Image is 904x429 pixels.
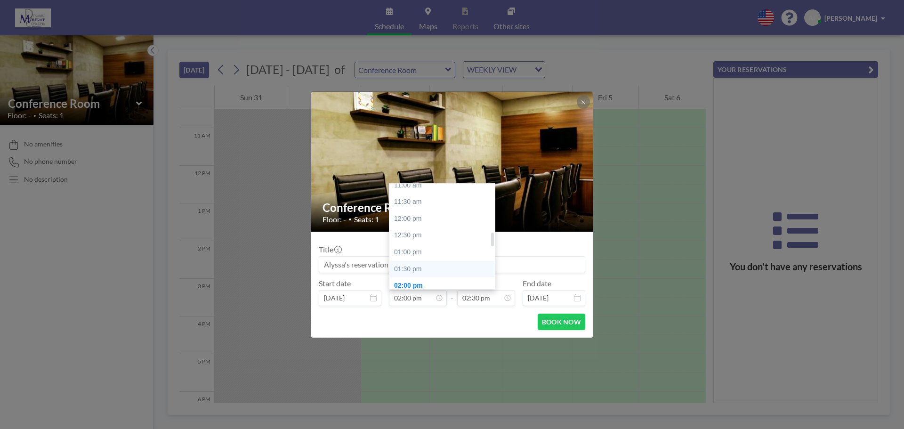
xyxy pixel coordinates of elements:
label: Start date [319,279,351,288]
label: End date [523,279,551,288]
div: 01:30 pm [389,261,500,278]
label: Title [319,245,341,254]
div: 11:00 am [389,177,500,194]
span: • [348,216,352,223]
span: Floor: - [323,215,346,224]
h2: Conference Room [323,201,582,215]
button: BOOK NOW [538,314,585,330]
div: 02:00 pm [389,277,500,294]
span: Seats: 1 [354,215,379,224]
div: 12:30 pm [389,227,500,244]
img: 537.jpg [311,67,594,256]
div: 11:30 am [389,194,500,210]
span: - [451,282,453,303]
input: Alyssa's reservation [319,257,585,273]
div: 01:00 pm [389,244,500,261]
div: 12:00 pm [389,210,500,227]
